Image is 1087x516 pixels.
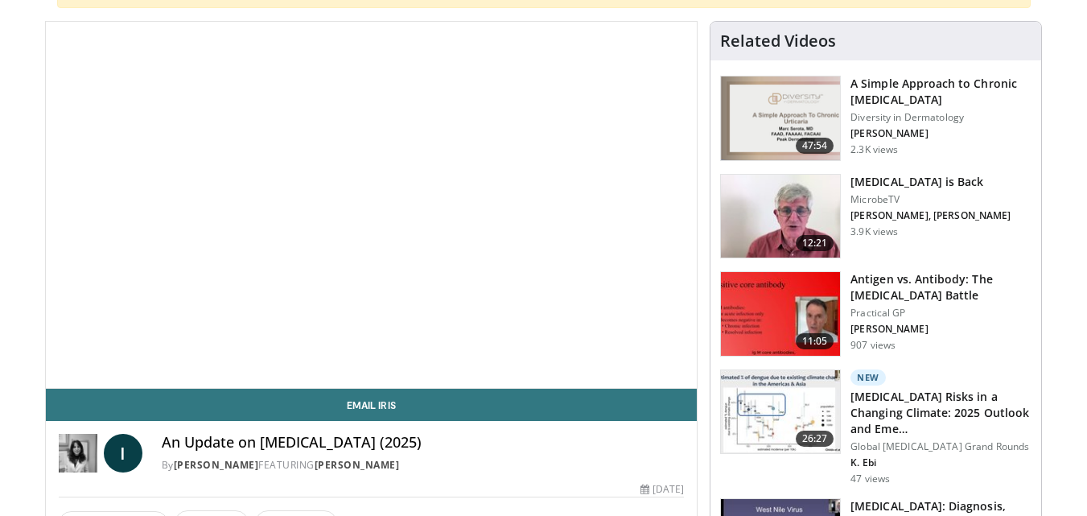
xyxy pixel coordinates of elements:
[721,76,840,160] img: dc941aa0-c6d2-40bd-ba0f-da81891a6313.png.150x105_q85_crop-smart_upscale.png
[850,76,1031,108] h3: A Simple Approach to Chronic [MEDICAL_DATA]
[315,458,400,472] a: [PERSON_NAME]
[850,174,1011,190] h3: [MEDICAL_DATA] is Back
[850,127,1031,140] p: [PERSON_NAME]
[850,193,1011,206] p: MicrobeTV
[850,473,890,485] p: 47 views
[162,434,685,452] h4: An Update on [MEDICAL_DATA] (2025)
[850,271,1031,303] h3: Antigen vs. Antibody: The [MEDICAL_DATA] Battle
[850,323,1031,336] p: [PERSON_NAME]
[850,339,896,352] p: 907 views
[796,235,834,251] span: 12:21
[796,431,834,447] span: 26:27
[796,138,834,154] span: 47:54
[850,440,1031,453] p: Global [MEDICAL_DATA] Grand Rounds
[850,389,1031,437] h3: [MEDICAL_DATA] Risks in a Changing Climate: 2025 Outlook and Eme…
[720,271,1031,357] a: 11:05 Antigen vs. Antibody: The [MEDICAL_DATA] Battle Practical GP [PERSON_NAME] 907 views
[721,175,840,258] img: 537ec807-323d-43b7-9fe0-bad00a6af604.150x105_q85_crop-smart_upscale.jpg
[850,456,1031,469] p: K. Ebi
[850,143,898,156] p: 2.3K views
[46,22,698,389] video-js: Video Player
[850,111,1031,124] p: Diversity in Dermatology
[850,225,898,238] p: 3.9K views
[850,209,1011,222] p: [PERSON_NAME], [PERSON_NAME]
[104,434,142,473] a: I
[721,272,840,356] img: 7472b800-47d2-44da-b92c-526da50404a8.150x105_q85_crop-smart_upscale.jpg
[850,369,886,386] p: New
[720,76,1031,161] a: 47:54 A Simple Approach to Chronic [MEDICAL_DATA] Diversity in Dermatology [PERSON_NAME] 2.3K views
[796,333,834,349] span: 11:05
[46,389,698,421] a: Email Iris
[720,174,1031,259] a: 12:21 [MEDICAL_DATA] is Back MicrobeTV [PERSON_NAME], [PERSON_NAME] 3.9K views
[721,370,840,454] img: 379f73db-1b2f-4a88-bc0a-c66465a3762a.150x105_q85_crop-smart_upscale.jpg
[59,434,97,473] img: Dr. Iris Gorfinkel
[640,482,684,497] div: [DATE]
[720,31,836,51] h4: Related Videos
[174,458,259,472] a: [PERSON_NAME]
[720,369,1031,485] a: 26:27 New [MEDICAL_DATA] Risks in a Changing Climate: 2025 Outlook and Eme… Global [MEDICAL_DATA]...
[850,307,1031,320] p: Practical GP
[162,458,685,473] div: By FEATURING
